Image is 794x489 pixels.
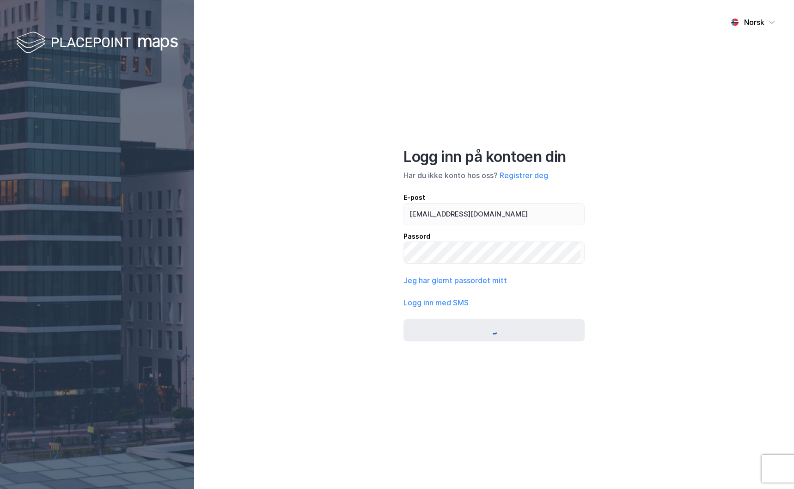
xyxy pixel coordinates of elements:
[744,17,764,28] div: Norsk
[403,148,585,166] div: Logg inn på kontoen din
[403,192,585,203] div: E-post
[748,445,794,489] iframe: Chat Widget
[500,170,548,181] button: Registrer deg
[403,170,585,181] div: Har du ikke konto hos oss?
[403,297,469,308] button: Logg inn med SMS
[16,30,178,57] img: logo-white.f07954bde2210d2a523dddb988cd2aa7.svg
[403,231,585,242] div: Passord
[403,275,507,286] button: Jeg har glemt passordet mitt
